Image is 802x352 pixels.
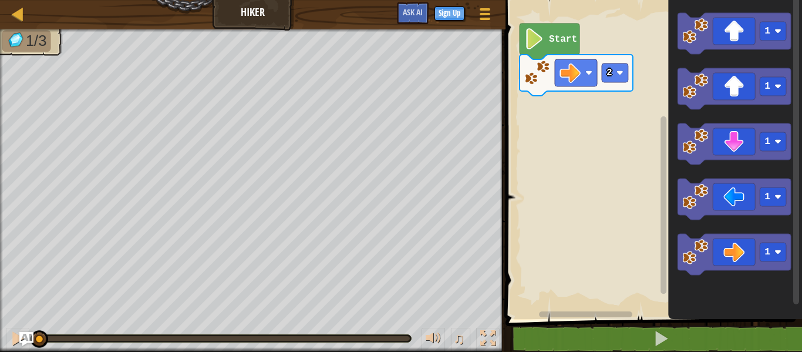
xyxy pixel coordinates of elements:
[470,2,500,30] button: Show game menu
[549,34,577,45] text: Start
[606,68,612,78] text: 2
[403,6,423,18] span: Ask AI
[453,330,465,347] span: ♫
[26,32,47,49] span: 1/3
[764,247,770,257] text: 1
[451,328,471,352] button: ♫
[764,81,770,92] text: 1
[764,26,770,36] text: 1
[6,328,29,352] button: Ctrl + P: Pause
[19,332,33,346] button: Ask AI
[397,2,429,24] button: Ask AI
[476,328,500,352] button: Toggle fullscreen
[434,6,464,21] button: Sign Up
[764,192,770,202] text: 1
[764,136,770,147] text: 1
[2,30,50,52] li: Collect the gems.
[422,328,445,352] button: Adjust volume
